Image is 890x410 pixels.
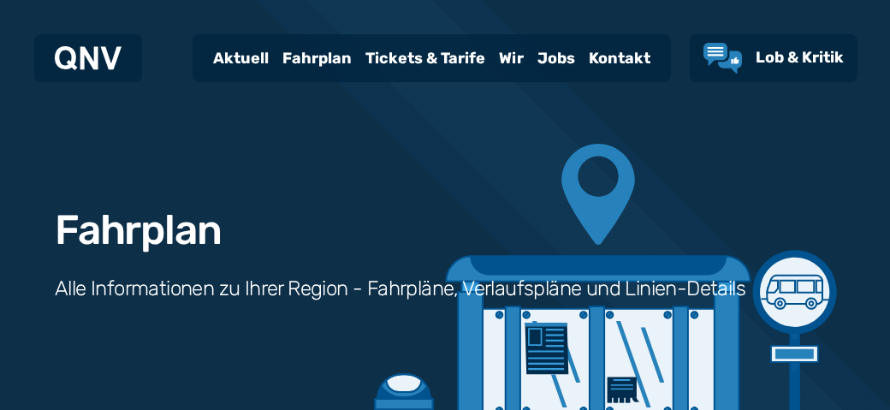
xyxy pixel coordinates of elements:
a: Wir [492,36,531,80]
span: Lob & Kritik [756,48,844,67]
a: Jobs [531,36,582,80]
a: Lob & Kritik [703,43,844,74]
h1: Fahrplan [55,210,221,251]
a: Kontakt [582,36,657,80]
a: QNV Logo [55,41,122,75]
h3: Alle Informationen zu Ihrer Region - Fahrpläne, Verlaufspläne und Linien-Details [55,275,745,302]
a: Aktuell [206,36,276,80]
img: QNV Logo [55,46,122,70]
a: Fahrplan [276,36,359,80]
a: Tickets & Tarife [359,36,492,80]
